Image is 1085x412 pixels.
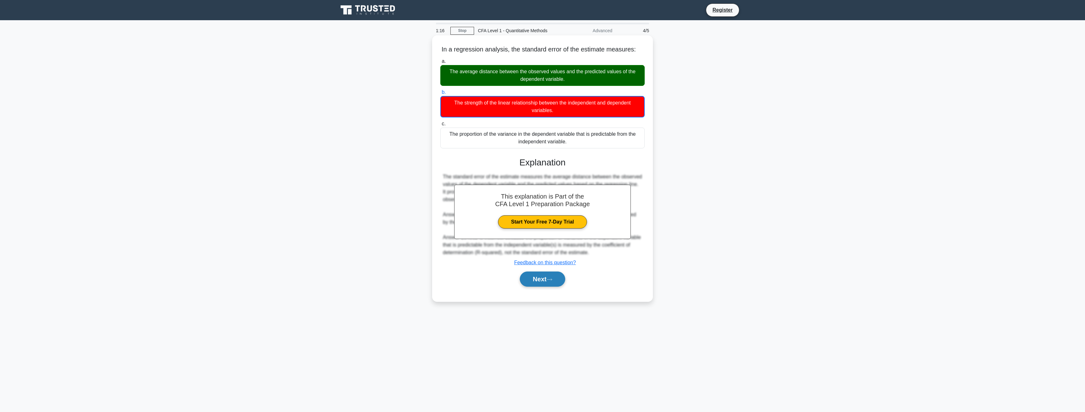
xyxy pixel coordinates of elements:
[432,24,450,37] div: 1:16
[616,24,653,37] div: 4/5
[440,45,645,54] h5: In a regression analysis, the standard error of the estimate measures:
[520,272,565,287] button: Next
[709,6,736,14] a: Register
[450,27,474,35] a: Stop
[443,173,642,256] div: The standard error of the estimate measures the average distance between the observed values of t...
[440,96,645,117] div: The strength of the linear relationship between the independent and dependent variables.
[442,89,446,95] span: b.
[444,157,641,168] h3: Explanation
[442,121,445,126] span: c.
[561,24,616,37] div: Advanced
[498,215,587,229] a: Start Your Free 7-Day Trial
[474,24,561,37] div: CFA Level 1 - Quantitative Methods
[514,260,576,265] a: Feedback on this question?
[440,65,645,86] div: The average distance between the observed values and the predicted values of the dependent variable.
[442,58,446,64] span: a.
[440,128,645,148] div: The proportion of the variance in the dependent variable that is predictable from the independent...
